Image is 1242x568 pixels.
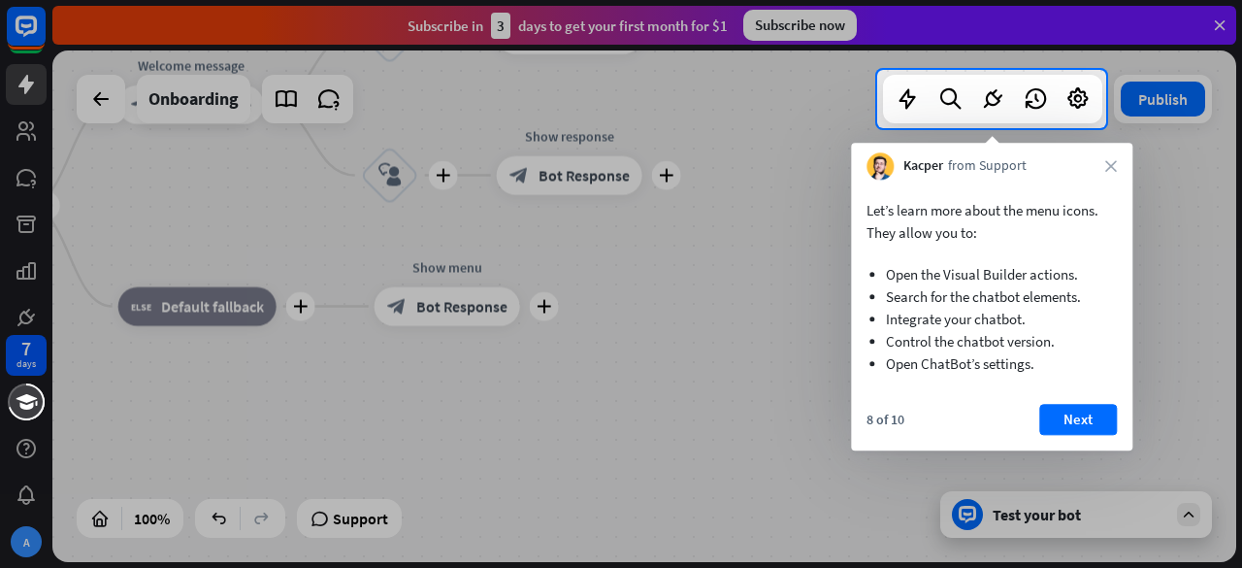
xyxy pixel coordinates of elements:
i: close [1105,160,1117,172]
p: Let’s learn more about the menu icons. They allow you to: [866,199,1117,244]
li: Search for the chatbot elements. [886,285,1097,308]
li: Control the chatbot version. [886,330,1097,352]
li: Integrate your chatbot. [886,308,1097,330]
span: from Support [948,157,1027,177]
button: Next [1039,404,1117,435]
div: 8 of 10 [866,411,904,428]
li: Open the Visual Builder actions. [886,263,1097,285]
button: Open LiveChat chat widget [16,8,74,66]
span: Kacper [903,157,943,177]
li: Open ChatBot’s settings. [886,352,1097,375]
